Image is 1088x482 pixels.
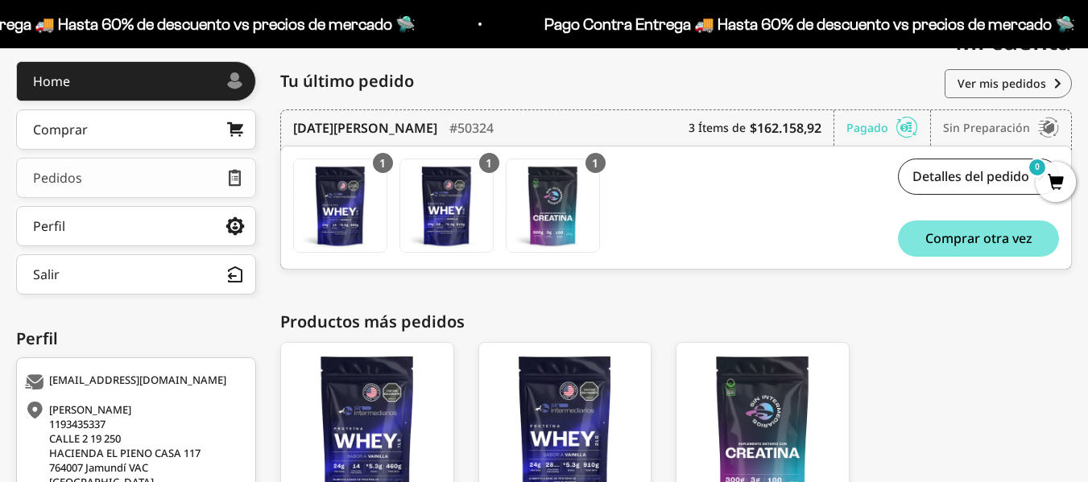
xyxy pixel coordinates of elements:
[293,118,437,138] time: [DATE][PERSON_NAME]
[400,159,493,252] img: Translation missing: es.Proteína Whey - Vainilla - Vainilla / 2 libras (910g)
[507,159,599,252] img: Translation missing: es.Creatina Monohidrato
[16,109,256,150] a: Comprar
[898,159,1059,195] a: Detalles del pedido
[373,153,393,173] div: 1
[33,75,70,88] div: Home
[846,110,931,146] div: Pagado
[33,171,82,184] div: Pedidos
[16,206,256,246] a: Perfil
[33,268,60,281] div: Salir
[479,153,499,173] div: 1
[955,24,1072,57] span: Mi cuenta
[16,327,256,351] div: Perfil
[943,110,1059,146] div: Sin preparación
[33,220,65,233] div: Perfil
[449,110,494,146] div: #50324
[543,11,1074,37] p: Pago Contra Entrega 🚚 Hasta 60% de descuento vs precios de mercado 🛸
[506,159,600,253] a: Creatina Monohidrato
[16,158,256,198] a: Pedidos
[280,69,414,93] span: Tu último pedido
[25,374,243,390] div: [EMAIL_ADDRESS][DOMAIN_NAME]
[16,61,256,101] a: Home
[33,123,88,136] div: Comprar
[399,159,494,253] a: Proteína Whey - Vainilla - Vainilla / 2 libras (910g)
[293,159,387,253] a: Proteína Whey - Vainilla - Vainilla / 1 libra (460g)
[1036,175,1076,192] a: 0
[750,118,821,138] b: $162.158,92
[294,159,387,252] img: Translation missing: es.Proteína Whey - Vainilla - Vainilla / 1 libra (460g)
[16,254,256,295] button: Salir
[898,220,1059,257] button: Comprar otra vez
[689,110,834,146] div: 3 Ítems de
[945,69,1072,98] a: Ver mis pedidos
[280,310,1072,334] div: Productos más pedidos
[585,153,606,173] div: 1
[925,232,1032,245] span: Comprar otra vez
[1028,158,1047,177] mark: 0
